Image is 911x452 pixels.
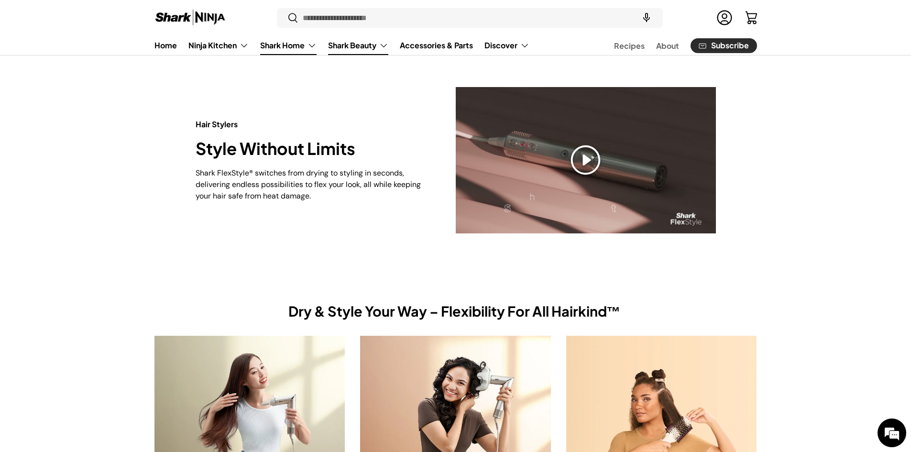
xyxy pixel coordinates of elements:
a: Recipes [614,36,645,55]
a: Accessories & Parts [400,36,473,55]
a: Subscribe [691,38,757,53]
summary: Ninja Kitchen [183,36,254,55]
a: Home [154,36,177,55]
img: Shark Ninja Philippines [154,9,226,27]
summary: Shark Home [254,36,322,55]
speech-search-button: Search by voice [631,8,662,29]
h2: Dry & Style Your Way – Flexibility For All Hairkind™ ​ [288,302,623,320]
span: Subscribe [711,42,749,50]
h2: ​Style Without Limits​ [196,138,425,159]
summary: Shark Beauty [322,36,394,55]
a: About [656,36,679,55]
p: Hair Stylers​ [196,119,425,130]
nav: Primary [154,36,529,55]
p: Shark FlexStyle® switches from drying to styling in seconds, delivering endless possibilities to ... [196,167,425,202]
summary: Discover [479,36,535,55]
nav: Secondary [591,36,757,55]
